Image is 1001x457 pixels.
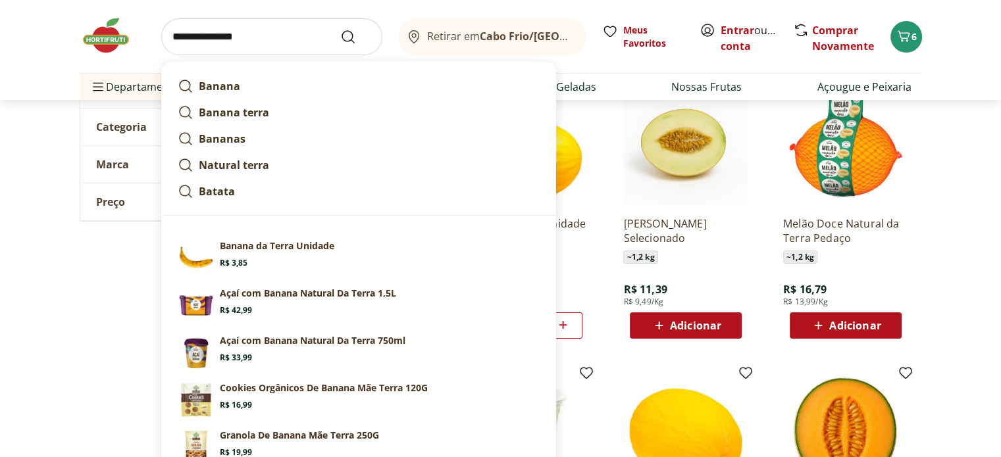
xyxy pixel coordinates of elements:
[80,183,278,220] button: Preço
[220,258,247,268] span: R$ 3,85
[172,152,545,178] a: Natural terra
[783,282,827,297] span: R$ 16,79
[670,320,721,331] span: Adicionar
[199,184,235,199] strong: Batata
[623,24,684,50] span: Meus Favoritos
[829,320,881,331] span: Adicionar
[602,24,684,50] a: Meus Favoritos
[480,29,642,43] b: Cabo Frio/[GEOGRAPHIC_DATA]
[812,23,874,53] a: Comprar Novamente
[172,178,545,204] a: Batata
[178,334,215,371] img: Açaí com Banana Natural Da Terra 750ml
[630,312,742,339] button: Adicionar
[220,352,252,363] span: R$ 33,99
[80,108,278,145] button: Categoria
[721,23,754,37] a: Entrar
[178,287,215,324] img: Principal
[783,251,817,264] span: ~ 1,2 kg
[671,79,742,95] a: Nossas Frutas
[890,21,922,53] button: Carrinho
[783,297,828,307] span: R$ 13,99/Kg
[340,29,372,45] button: Submit Search
[96,120,147,133] span: Categoria
[220,400,252,410] span: R$ 16,99
[172,376,545,423] a: PrincipalCookies Orgânicos De Banana Mãe Terra 120GR$ 16,99
[220,287,396,300] p: Açaí com Banana Natural Da Terra 1,5L
[623,251,657,264] span: ~ 1,2 kg
[721,23,793,53] a: Criar conta
[199,132,245,146] strong: Bananas
[911,30,917,43] span: 6
[199,158,269,172] strong: Natural terra
[783,216,908,245] a: Melão Doce Natural da Terra Pedaço
[199,105,269,120] strong: Banana terra
[96,158,129,171] span: Marca
[220,305,252,316] span: R$ 42,99
[80,16,145,55] img: Hortifruti
[220,381,428,395] p: Cookies Orgânicos De Banana Mãe Terra 120G
[172,126,545,152] a: Bananas
[90,71,185,103] span: Departamentos
[623,282,667,297] span: R$ 11,39
[783,81,908,206] img: Melão Doce Natural da Terra Pedaço
[220,334,405,347] p: Açaí com Banana Natural Da Terra 750ml
[220,239,334,253] p: Banana da Terra Unidade
[172,73,545,99] a: Banana
[172,329,545,376] a: Açaí com Banana Natural Da Terra 750mlAçaí com Banana Natural Da Terra 750mlR$ 33,99
[96,195,125,208] span: Preço
[623,216,748,245] a: [PERSON_NAME] Selecionado
[817,79,911,95] a: Açougue e Peixaria
[161,18,382,55] input: search
[178,239,215,276] img: Banana da Terra Unidade
[80,146,278,183] button: Marca
[178,381,215,418] img: Principal
[790,312,902,339] button: Adicionar
[172,99,545,126] a: Banana terra
[220,429,379,442] p: Granola De Banana Mãe Terra 250G
[427,30,573,42] span: Retirar em
[90,71,106,103] button: Menu
[623,81,748,206] img: Melão Amarelo Selecionado
[721,22,779,54] span: ou
[623,297,663,307] span: R$ 9,49/Kg
[172,234,545,281] a: Banana da Terra UnidadeBanana da Terra UnidadeR$ 3,85
[172,281,545,329] a: PrincipalAçaí com Banana Natural Da Terra 1,5LR$ 42,99
[199,79,240,93] strong: Banana
[398,18,586,55] button: Retirar emCabo Frio/[GEOGRAPHIC_DATA]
